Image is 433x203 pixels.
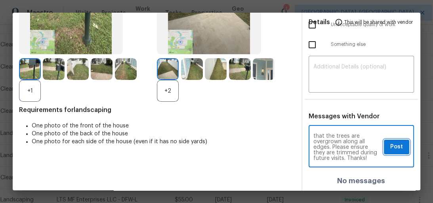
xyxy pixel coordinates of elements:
li: One photo of the back of the house [32,130,295,138]
li: One photo for each side of the house (even if it has no side yards) [32,138,295,146]
li: One photo of the front of the house [32,122,295,130]
h4: No messages [337,177,385,185]
div: +1 [19,80,41,102]
div: Something else [302,35,421,55]
button: Post [384,140,409,154]
textarea: Maintenance Audit Team: Hello! After further review, the visit on [DATE] has been approved. Could... [313,133,381,161]
span: This will be shared with vendor [344,13,413,32]
span: Something else [331,41,414,48]
span: Messages with Vendor [309,113,380,120]
span: Post [390,142,403,152]
div: +2 [157,80,179,102]
span: Requirements for landscaping [19,106,295,114]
